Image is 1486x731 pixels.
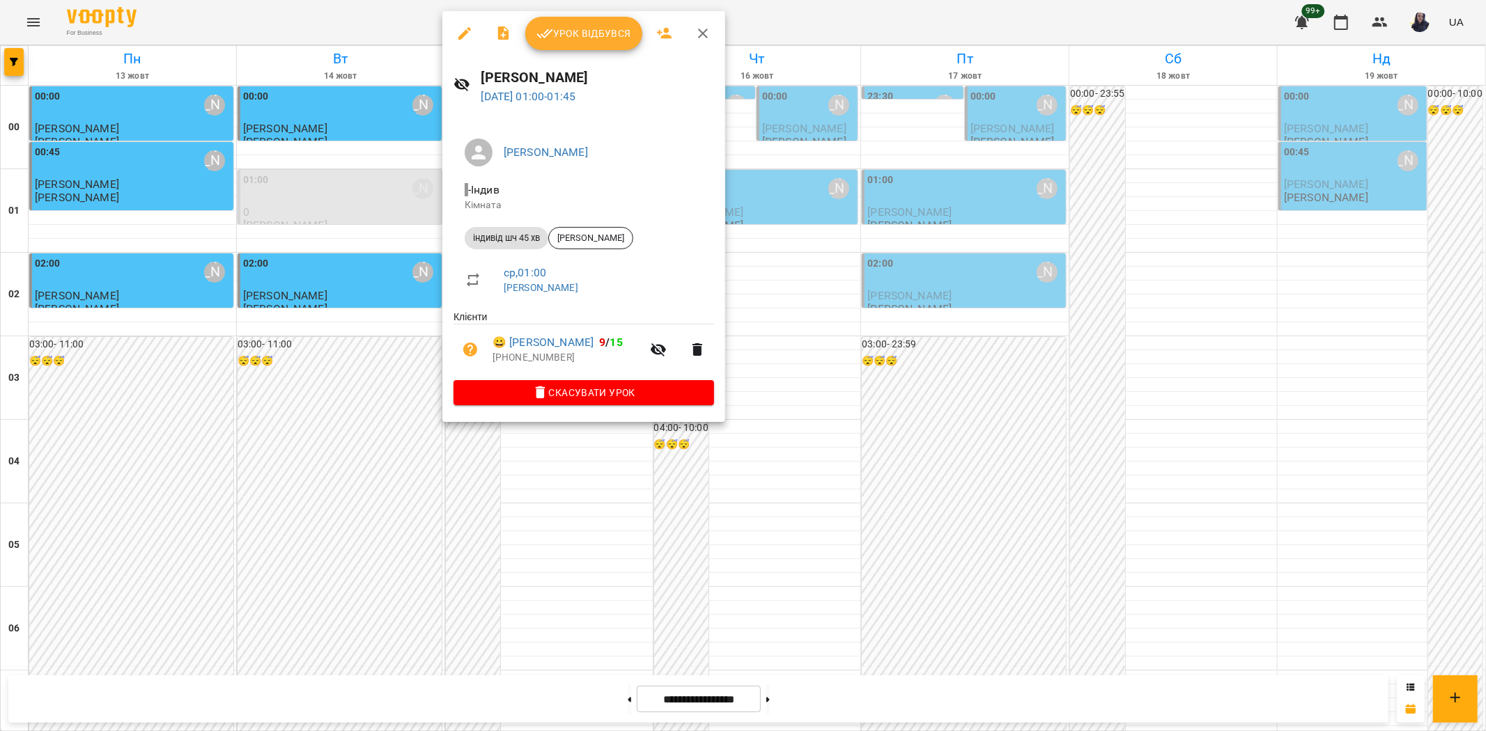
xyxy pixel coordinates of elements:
[454,310,714,379] ul: Клієнти
[493,351,642,365] p: [PHONE_NUMBER]
[454,380,714,405] button: Скасувати Урок
[504,146,588,159] a: [PERSON_NAME]
[465,232,548,244] span: індивід шч 45 хв
[599,336,605,349] span: 9
[504,266,546,279] a: ср , 01:00
[465,183,502,196] span: - Індив
[504,282,578,293] a: [PERSON_NAME]
[481,67,714,88] h6: [PERSON_NAME]
[599,336,623,349] b: /
[481,90,576,103] a: [DATE] 01:00-01:45
[493,334,594,351] a: 😀 [PERSON_NAME]
[525,17,642,50] button: Урок відбувся
[454,333,487,366] button: Візит ще не сплачено. Додати оплату?
[610,336,623,349] span: 15
[465,384,703,401] span: Скасувати Урок
[548,227,633,249] div: [PERSON_NAME]
[465,198,703,212] p: Кімната
[549,232,633,244] span: [PERSON_NAME]
[536,25,631,42] span: Урок відбувся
